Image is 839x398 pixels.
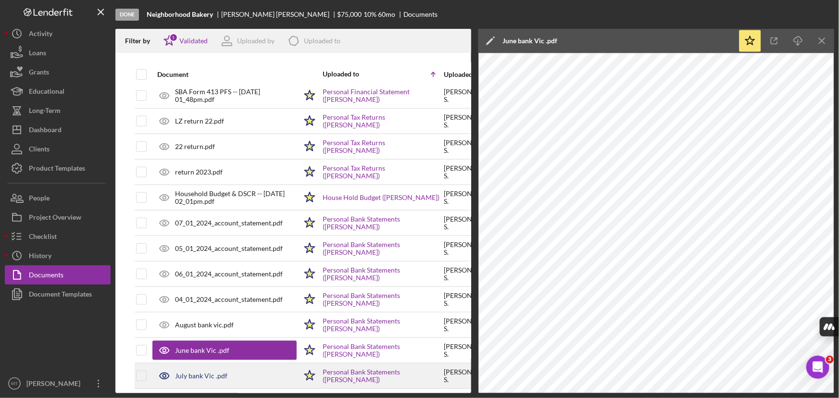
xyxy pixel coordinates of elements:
[29,62,49,84] div: Grants
[175,88,297,103] div: SBA Form 413 PFS -- [DATE] 01_48pm.pdf
[444,317,497,333] div: [PERSON_NAME] S .
[5,265,111,285] button: Documents
[444,164,497,180] div: [PERSON_NAME] S .
[175,372,227,380] div: July bank Vic .pdf
[29,43,46,65] div: Loans
[169,33,178,42] div: 1
[175,143,215,150] div: 22 return.pdf
[444,292,497,307] div: [PERSON_NAME] S .
[444,139,497,154] div: [PERSON_NAME] S .
[175,117,224,125] div: LZ return 22.pdf
[806,356,829,379] iframe: Intercom live chat
[175,270,283,278] div: 06_01_2024_account_statement.pdf
[5,62,111,82] button: Grants
[221,11,338,18] div: [PERSON_NAME] [PERSON_NAME]
[323,317,443,333] a: Personal Bank Statements ([PERSON_NAME])
[323,215,443,231] a: Personal Bank Statements ([PERSON_NAME])
[403,11,438,18] div: Documents
[115,9,139,21] div: Done
[179,37,208,45] div: Validated
[826,356,834,363] span: 3
[29,101,61,123] div: Long-Term
[5,188,111,208] button: People
[5,43,111,62] button: Loans
[323,113,443,129] a: Personal Tax Returns ([PERSON_NAME])
[5,159,111,178] button: Product Templates
[5,82,111,101] button: Educational
[5,139,111,159] button: Clients
[29,265,63,287] div: Documents
[444,215,497,231] div: [PERSON_NAME] S .
[157,71,297,78] div: Document
[323,194,439,201] a: House Hold Budget ([PERSON_NAME])
[323,368,443,384] a: Personal Bank Statements ([PERSON_NAME])
[5,285,111,304] button: Document Templates
[323,88,443,103] a: Personal Financial Statement ([PERSON_NAME])
[304,37,340,45] div: Uploaded to
[323,343,443,358] a: Personal Bank Statements ([PERSON_NAME])
[338,11,362,18] div: $75,000
[24,374,87,396] div: [PERSON_NAME]
[363,11,376,18] div: 10 %
[5,120,111,139] button: Dashboard
[323,292,443,307] a: Personal Bank Statements ([PERSON_NAME])
[125,37,157,45] div: Filter by
[444,71,497,78] div: Uploaded by
[444,88,497,103] div: [PERSON_NAME] S .
[29,227,57,249] div: Checklist
[323,164,443,180] a: Personal Tax Returns ([PERSON_NAME])
[29,188,50,210] div: People
[29,208,81,229] div: Project Overview
[444,343,497,358] div: [PERSON_NAME] S .
[29,139,50,161] div: Clients
[29,246,51,268] div: History
[323,266,443,282] a: Personal Bank Statements ([PERSON_NAME])
[444,190,497,205] div: [PERSON_NAME] S .
[323,139,443,154] a: Personal Tax Returns ([PERSON_NAME])
[175,219,283,227] div: 07_01_2024_account_statement.pdf
[175,347,229,354] div: June bank Vic .pdf
[5,208,111,227] button: Project Overview
[11,381,18,386] text: MT
[323,241,443,256] a: Personal Bank Statements ([PERSON_NAME])
[444,113,497,129] div: [PERSON_NAME] S .
[175,190,297,205] div: Household Budget & DSCR -- [DATE] 02_01pm.pdf
[444,241,497,256] div: [PERSON_NAME] S .
[323,70,383,78] div: Uploaded to
[502,37,557,45] div: June bank Vic .pdf
[175,321,234,329] div: August bank vic.pdf
[29,82,64,103] div: Educational
[5,101,111,120] button: Long-Term
[378,11,395,18] div: 60 mo
[5,374,111,393] button: MT[PERSON_NAME]
[29,120,62,142] div: Dashboard
[5,246,111,265] button: History
[175,168,223,176] div: return 2023.pdf
[29,159,85,180] div: Product Templates
[29,285,92,306] div: Document Templates
[237,37,275,45] div: Uploaded by
[29,24,52,46] div: Activity
[444,266,497,282] div: [PERSON_NAME] S .
[175,296,283,303] div: 04_01_2024_account_statement.pdf
[5,227,111,246] button: Checklist
[5,24,111,43] button: Activity
[175,245,283,252] div: 05_01_2024_account_statement.pdf
[147,11,213,18] b: Neighborhood Bakery
[444,368,497,384] div: [PERSON_NAME] S .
